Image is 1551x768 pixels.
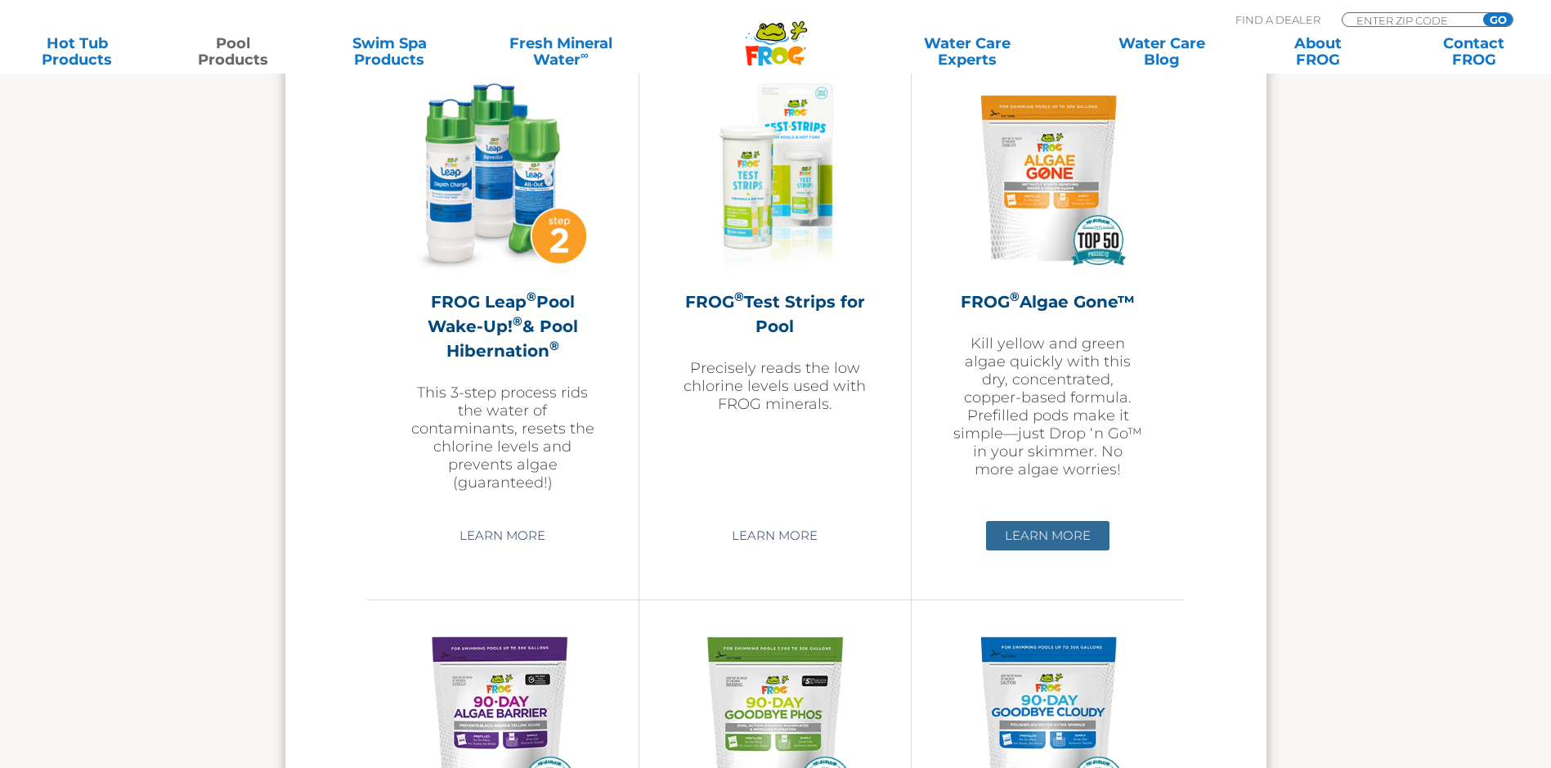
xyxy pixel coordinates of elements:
[1100,35,1222,68] a: Water CareBlog
[953,83,1143,273] img: ALGAE-GONE-30K-FRONTVIEW-FORM_PSN.webp
[680,290,870,339] h2: FROG Test Strips for Pool
[953,290,1143,314] h2: FROG Algae Gone™
[329,35,451,68] a: Swim SpaProducts
[1010,289,1020,304] sup: ®
[953,335,1143,478] p: Kill yellow and green algae quickly with this dry, concentrated, copper-based formula. Prefilled ...
[680,83,870,509] a: FROG®Test Strips for PoolPrecisely reads the low chlorine levels used with FROG minerals.
[1235,12,1320,27] p: Find A Dealer
[408,290,598,363] h2: FROG Leap Pool Wake-Up! & Pool Hibernation
[1413,35,1535,68] a: ContactFROG
[581,48,589,61] sup: ∞
[1355,13,1465,27] input: Zip Code Form
[953,83,1143,509] a: FROG®Algae Gone™Kill yellow and green algae quickly with this dry, concentrated, copper-based for...
[1483,13,1513,26] input: GO
[986,521,1109,550] a: Learn More
[549,338,559,353] sup: ®
[680,83,870,273] img: test-strips-pool-featured-img-v2-300x300.png
[513,313,522,329] sup: ®
[408,83,598,509] a: FROG Leap®Pool Wake-Up!®& Pool Hibernation®This 3-step process rids the water of contaminants, re...
[408,83,598,273] img: leap-wake-up-hibernate-featured-img-v2-300x300.png
[1257,35,1378,68] a: AboutFROG
[713,521,836,550] a: Learn More
[408,384,598,492] p: This 3-step process rids the water of contaminants, resets the chlorine levels and prevents algae...
[441,521,564,550] a: Learn More
[680,359,870,413] p: Precisely reads the low chlorine levels used with FROG minerals.
[869,35,1066,68] a: Water CareExperts
[485,35,637,68] a: Fresh MineralWater∞
[734,289,744,304] sup: ®
[173,35,294,68] a: PoolProducts
[16,35,138,68] a: Hot TubProducts
[527,289,536,304] sup: ®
